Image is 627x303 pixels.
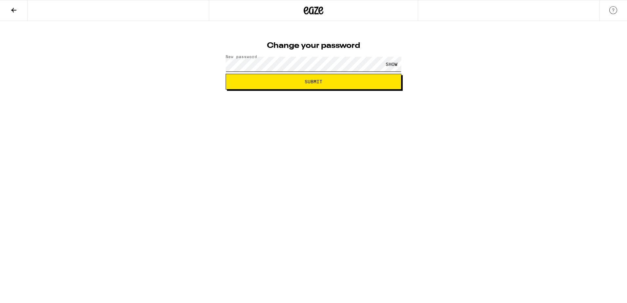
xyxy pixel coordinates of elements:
[305,79,322,84] span: Submit
[226,42,401,50] h1: Change your password
[226,74,401,90] button: Submit
[382,57,401,71] div: SHOW
[226,54,257,59] label: New password
[4,5,47,10] span: Hi. Need any help?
